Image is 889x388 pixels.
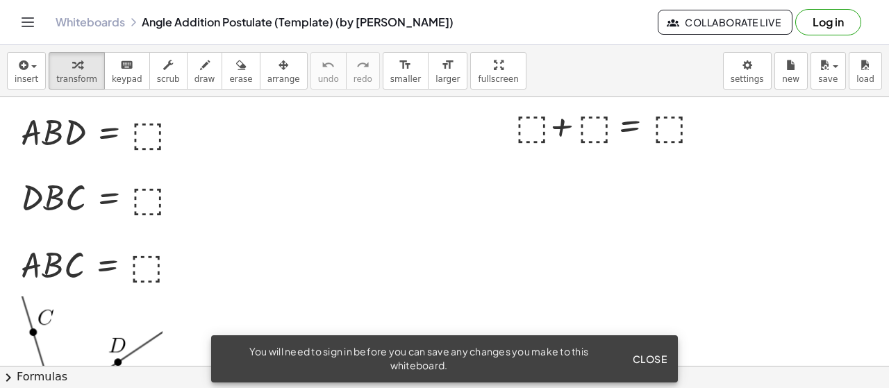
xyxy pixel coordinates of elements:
[670,16,781,28] span: Collaborate Live
[49,52,105,90] button: transform
[428,52,467,90] button: format_sizelarger
[356,57,369,74] i: redo
[17,11,39,33] button: Toggle navigation
[478,74,518,84] span: fullscreen
[470,52,526,90] button: fullscreen
[390,74,421,84] span: smaller
[187,52,223,90] button: draw
[441,57,454,74] i: format_size
[435,74,460,84] span: larger
[856,74,874,84] span: load
[723,52,772,90] button: settings
[112,74,142,84] span: keypad
[658,10,792,35] button: Collaborate Live
[632,353,667,365] span: Close
[811,52,846,90] button: save
[322,57,335,74] i: undo
[383,52,429,90] button: format_sizesmaller
[120,57,133,74] i: keyboard
[7,52,46,90] button: insert
[346,52,380,90] button: redoredo
[56,74,97,84] span: transform
[157,74,180,84] span: scrub
[15,74,38,84] span: insert
[731,74,764,84] span: settings
[194,74,215,84] span: draw
[318,74,339,84] span: undo
[56,15,125,29] a: Whiteboards
[149,52,188,90] button: scrub
[795,9,861,35] button: Log in
[354,74,372,84] span: redo
[104,52,150,90] button: keyboardkeypad
[310,52,347,90] button: undoundo
[260,52,308,90] button: arrange
[399,57,412,74] i: format_size
[222,52,260,90] button: erase
[782,74,799,84] span: new
[222,345,615,373] div: You will need to sign in before you can save any changes you make to this whiteboard.
[229,74,252,84] span: erase
[818,74,838,84] span: save
[626,346,672,371] button: Close
[267,74,300,84] span: arrange
[774,52,808,90] button: new
[849,52,882,90] button: load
